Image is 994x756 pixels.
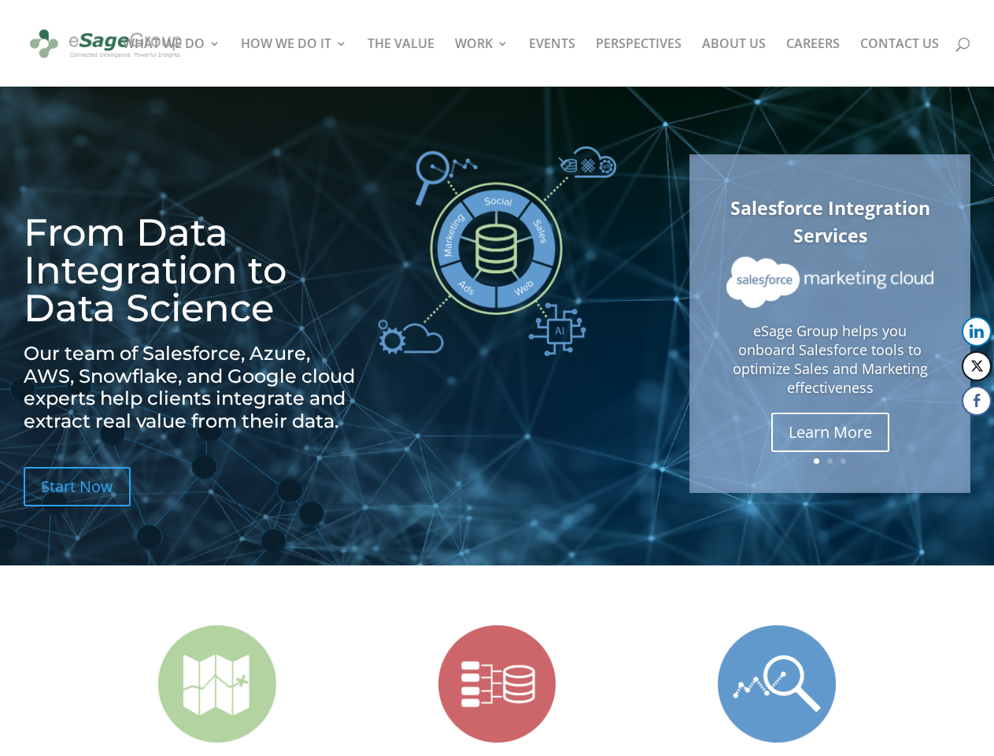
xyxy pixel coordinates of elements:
a: CONTACT US [860,38,939,87]
a: Start Now [24,467,131,506]
button: Facebook Share [962,386,992,416]
p: eSage Group helps you onboard Salesforce tools to optimize Sales and Marketing effectiveness [726,322,934,397]
img: eSage Group [27,22,185,65]
a: PERSPECTIVES [596,38,682,87]
a: 3 [841,458,846,464]
a: CAREERS [786,38,840,87]
a: WHAT WE DO [123,38,220,87]
a: WORK [455,38,508,87]
a: HOW WE DO IT [241,38,347,87]
a: Salesforce Integration Services [730,195,930,248]
a: Learn More [771,413,889,452]
a: THE VALUE [368,38,434,87]
button: LinkedIn Share [962,317,992,346]
h1: From Data Integration to Data Science [24,213,360,335]
button: Twitter Share [962,351,992,381]
a: EVENTS [529,38,575,87]
a: 2 [827,458,833,464]
h2: Our team of Salesforce, Azure, AWS, Snowflake, and Google cloud experts help clients integrate an... [24,343,360,441]
a: ABOUT US [702,38,766,87]
a: 1 [814,458,819,464]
